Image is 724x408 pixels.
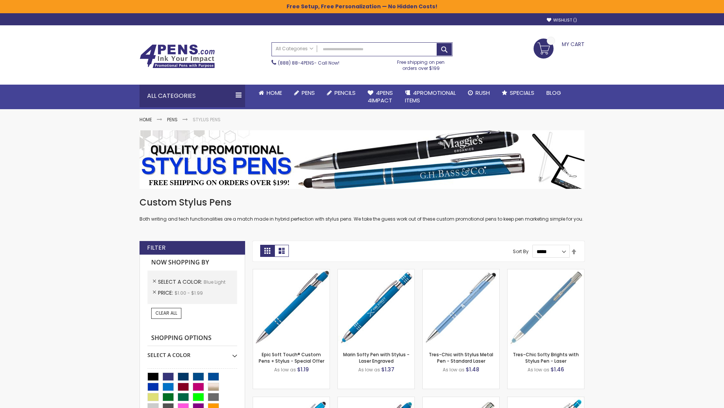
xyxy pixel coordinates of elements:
label: Sort By [513,248,529,255]
span: 4PROMOTIONAL ITEMS [405,89,456,104]
span: Pencils [334,89,356,97]
span: As low as [358,366,380,373]
img: 4Pens Custom Pens and Promotional Products [140,44,215,68]
a: All Categories [272,43,317,55]
span: Blue Light [204,279,225,285]
strong: Now Shopping by [147,255,237,270]
span: As low as [443,366,465,373]
img: Tres-Chic Softy Brights with Stylus Pen - Laser-Blue - Light [508,269,584,346]
a: (888) 88-4PENS [278,60,314,66]
a: Ellipse Stylus Pen - Standard Laser-Blue - Light [253,397,330,403]
a: 4PROMOTIONALITEMS [399,85,462,109]
div: Select A Color [147,346,237,359]
span: $1.46 [551,366,564,373]
span: Select A Color [158,278,204,286]
span: $1.19 [297,366,309,373]
a: 4Pens4impact [362,85,399,109]
a: Marin Softy Pen with Stylus - Laser Engraved-Blue - Light [338,269,414,275]
a: Marin Softy Pen with Stylus - Laser Engraved [343,351,410,364]
a: Wishlist [547,17,577,23]
a: Pens [167,116,178,123]
span: $1.00 - $1.99 [175,290,203,296]
a: Clear All [151,308,181,318]
span: Rush [476,89,490,97]
a: Tres-Chic with Stylus Metal Pen - Standard Laser [429,351,493,364]
span: As low as [274,366,296,373]
a: Epic Soft Touch® Custom Pens + Stylus - Special Offer [259,351,324,364]
span: All Categories [276,46,313,52]
a: 4P-MS8B-Blue - Light [253,269,330,275]
span: Home [267,89,282,97]
img: Stylus Pens [140,130,584,189]
a: Ellipse Softy Brights with Stylus Pen - Laser-Blue - Light [338,397,414,403]
div: Both writing and tech functionalities are a match made in hybrid perfection with stylus pens. We ... [140,196,584,223]
a: Specials [496,85,540,101]
strong: Stylus Pens [193,116,221,123]
img: 4P-MS8B-Blue - Light [253,269,330,346]
span: As low as [528,366,549,373]
a: Home [253,85,288,101]
a: Blog [540,85,567,101]
span: $1.37 [381,366,394,373]
span: Specials [510,89,534,97]
span: $1.48 [466,366,479,373]
h1: Custom Stylus Pens [140,196,584,209]
a: Pencils [321,85,362,101]
a: Tres-Chic with Stylus Metal Pen - Standard Laser-Blue - Light [423,269,499,275]
a: Tres-Chic Softy Brights with Stylus Pen - Laser-Blue - Light [508,269,584,275]
div: All Categories [140,85,245,107]
a: Tres-Chic Touch Pen - Standard Laser-Blue - Light [423,397,499,403]
a: Tres-Chic Softy Brights with Stylus Pen - Laser [513,351,579,364]
a: Phoenix Softy Brights with Stylus Pen - Laser-Blue - Light [508,397,584,403]
span: Price [158,289,175,297]
span: Blog [546,89,561,97]
strong: Filter [147,244,166,252]
a: Rush [462,85,496,101]
img: Tres-Chic with Stylus Metal Pen - Standard Laser-Blue - Light [423,269,499,346]
span: Clear All [155,310,177,316]
strong: Shopping Options [147,330,237,346]
img: Marin Softy Pen with Stylus - Laser Engraved-Blue - Light [338,269,414,346]
span: 4Pens 4impact [368,89,393,104]
strong: Grid [260,245,275,257]
span: - Call Now! [278,60,339,66]
div: Free shipping on pen orders over $199 [390,56,453,71]
a: Pens [288,85,321,101]
a: Home [140,116,152,123]
span: Pens [302,89,315,97]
